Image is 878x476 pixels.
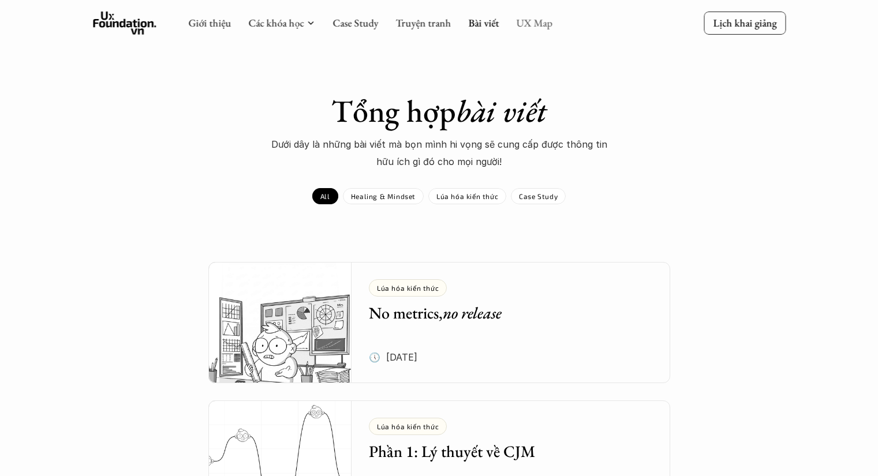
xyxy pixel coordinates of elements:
[248,16,304,29] a: Các khóa học
[369,348,417,366] p: 🕔 [DATE]
[443,302,502,323] em: no release
[343,188,424,204] a: Healing & Mindset
[468,16,499,29] a: Bài viết
[188,16,231,29] a: Giới thiệu
[377,422,439,430] p: Lúa hóa kiến thức
[519,192,558,200] p: Case Study
[713,16,776,29] p: Lịch khai giảng
[436,192,498,200] p: Lúa hóa kiến thức
[395,16,451,29] a: Truyện tranh
[428,188,506,204] a: Lúa hóa kiến thức
[351,192,416,200] p: Healing & Mindset
[332,16,378,29] a: Case Study
[320,192,330,200] p: All
[266,136,612,171] p: Dưới dây là những bài viết mà bọn mình hi vọng sẽ cung cấp được thông tin hữu ích gì đó cho mọi n...
[516,16,552,29] a: UX Map
[208,262,670,383] a: Lúa hóa kiến thứcNo metrics,no release🕔 [DATE]
[237,92,641,130] h1: Tổng hợp
[511,188,566,204] a: Case Study
[456,91,547,131] em: bài viết
[369,441,636,462] h5: Phần 1: Lý thuyết về CJM
[704,12,786,34] a: Lịch khai giảng
[377,284,439,292] p: Lúa hóa kiến thức
[369,302,636,323] h5: No metrics,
